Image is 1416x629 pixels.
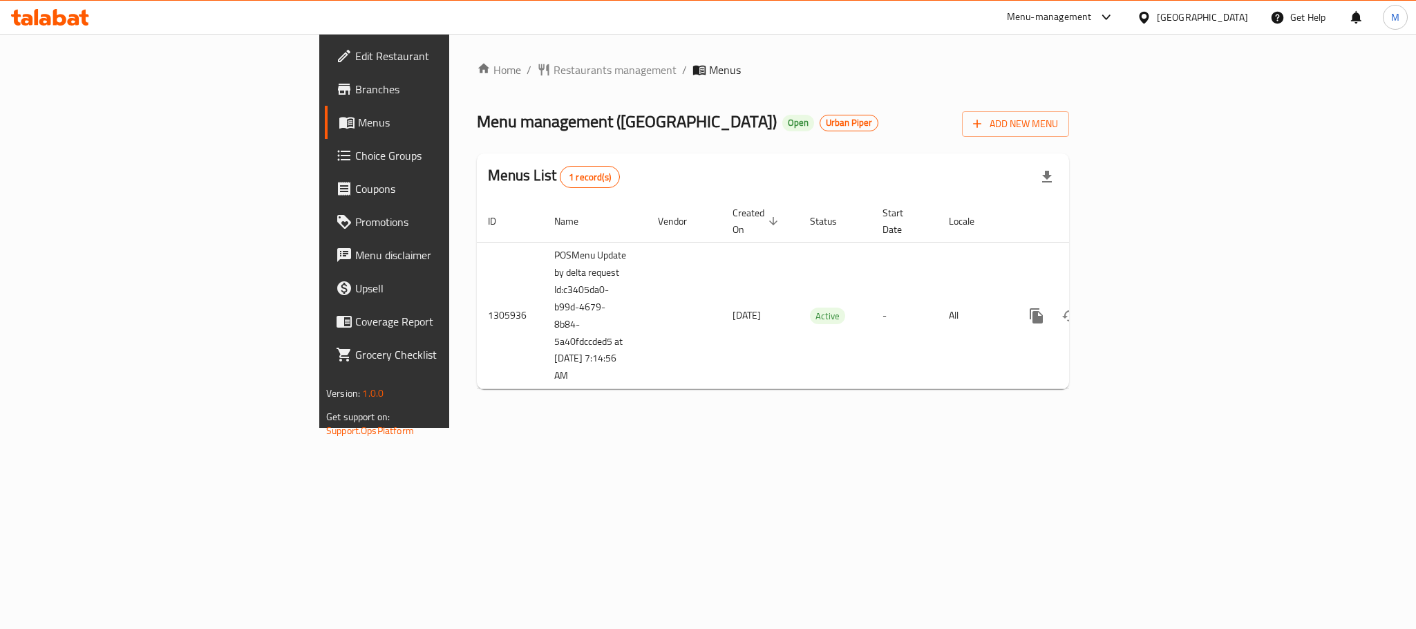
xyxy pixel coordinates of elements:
[326,408,390,426] span: Get support on:
[355,247,545,263] span: Menu disclaimer
[733,205,782,238] span: Created On
[325,106,556,139] a: Menus
[488,165,620,188] h2: Menus List
[355,346,545,363] span: Grocery Checklist
[949,213,992,229] span: Locale
[1007,9,1092,26] div: Menu-management
[477,62,1069,78] nav: breadcrumb
[325,73,556,106] a: Branches
[782,115,814,131] div: Open
[537,62,677,78] a: Restaurants management
[810,213,855,229] span: Status
[362,384,384,402] span: 1.0.0
[1053,299,1086,332] button: Change Status
[355,180,545,197] span: Coupons
[560,166,620,188] div: Total records count
[709,62,741,78] span: Menus
[477,200,1164,390] table: enhanced table
[325,338,556,371] a: Grocery Checklist
[355,214,545,230] span: Promotions
[325,205,556,238] a: Promotions
[938,242,1009,389] td: All
[682,62,687,78] li: /
[325,272,556,305] a: Upsell
[477,106,777,137] span: Menu management ( [GEOGRAPHIC_DATA] )
[882,205,921,238] span: Start Date
[325,172,556,205] a: Coupons
[554,213,596,229] span: Name
[488,213,514,229] span: ID
[355,280,545,297] span: Upsell
[543,242,647,389] td: POSMenu Update by delta request Id:c3405da0-b99d-4679-8b84-5a40fdccded5 at [DATE] 7:14:56 AM
[1030,160,1064,194] div: Export file
[325,305,556,338] a: Coverage Report
[810,308,845,324] span: Active
[973,115,1058,133] span: Add New Menu
[733,306,761,324] span: [DATE]
[782,117,814,129] span: Open
[658,213,705,229] span: Vendor
[325,39,556,73] a: Edit Restaurant
[1157,10,1248,25] div: [GEOGRAPHIC_DATA]
[358,114,545,131] span: Menus
[325,238,556,272] a: Menu disclaimer
[355,48,545,64] span: Edit Restaurant
[355,313,545,330] span: Coverage Report
[355,81,545,97] span: Branches
[820,117,878,129] span: Urban Piper
[962,111,1069,137] button: Add New Menu
[325,139,556,172] a: Choice Groups
[1020,299,1053,332] button: more
[355,147,545,164] span: Choice Groups
[326,422,414,440] a: Support.OpsPlatform
[871,242,938,389] td: -
[554,62,677,78] span: Restaurants management
[1009,200,1164,243] th: Actions
[326,384,360,402] span: Version:
[1391,10,1399,25] span: M
[560,171,619,184] span: 1 record(s)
